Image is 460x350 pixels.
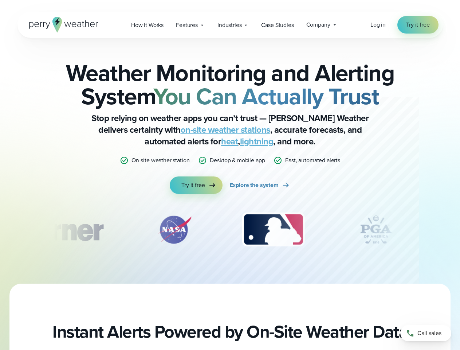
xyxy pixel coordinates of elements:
span: How it Works [131,21,164,30]
div: 4 of 12 [347,211,405,248]
a: Try it free [170,176,222,194]
span: Industries [217,21,241,30]
span: Case Studies [261,21,294,30]
a: lightning [240,135,274,148]
a: on-site weather stations [181,123,270,136]
a: heat [221,135,238,148]
p: On-site weather station [131,156,190,165]
span: Call sales [417,329,441,338]
div: 2 of 12 [149,211,200,248]
h2: Weather Monitoring and Alerting System [54,61,406,108]
img: Turner-Construction_1.svg [10,211,114,248]
img: NASA.svg [149,211,200,248]
p: Stop relying on weather apps you can’t trust — [PERSON_NAME] Weather delivers certainty with , ac... [84,112,376,147]
a: Try it free [397,16,438,34]
strong: You Can Actually Trust [153,79,379,113]
a: How it Works [125,17,170,32]
img: MLB.svg [235,211,312,248]
p: Desktop & mobile app [210,156,265,165]
img: PGA.svg [347,211,405,248]
div: 1 of 12 [10,211,114,248]
a: Log in [370,20,386,29]
a: Case Studies [255,17,300,32]
span: Features [176,21,198,30]
p: Fast, automated alerts [285,156,340,165]
div: 3 of 12 [235,211,312,248]
span: Explore the system [230,181,279,190]
a: Call sales [400,325,451,341]
h2: Instant Alerts Powered by On-Site Weather Data [52,322,408,342]
span: Try it free [181,181,205,190]
div: slideshow [54,211,406,252]
span: Company [306,20,330,29]
span: Try it free [406,20,429,29]
a: Explore the system [230,176,290,194]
